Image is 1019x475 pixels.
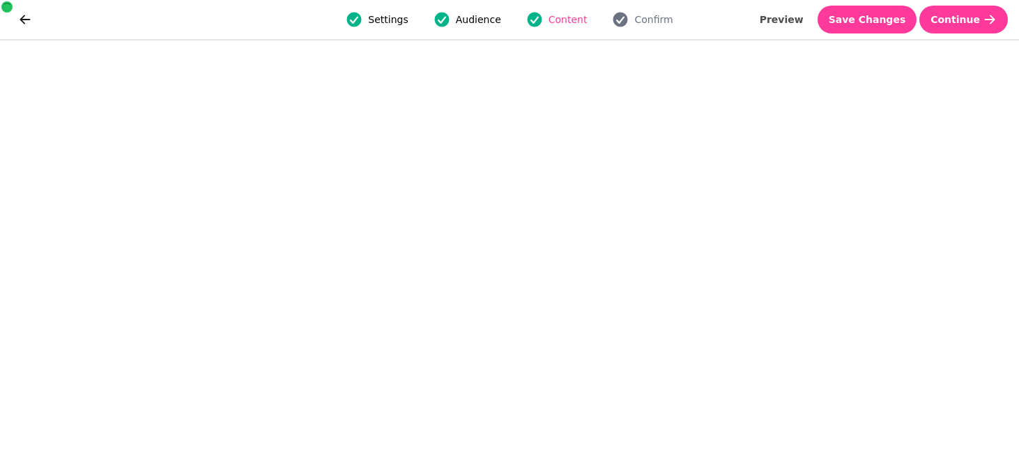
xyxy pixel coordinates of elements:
span: Confirm [634,13,673,27]
button: Preview [749,6,815,33]
span: Settings [368,13,408,27]
button: Continue [919,6,1008,33]
span: Save Changes [829,15,906,24]
span: Continue [930,15,980,24]
button: Save Changes [818,6,917,33]
span: Content [549,13,588,27]
span: Audience [456,13,501,27]
span: Preview [760,15,804,24]
button: go back [11,6,39,33]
